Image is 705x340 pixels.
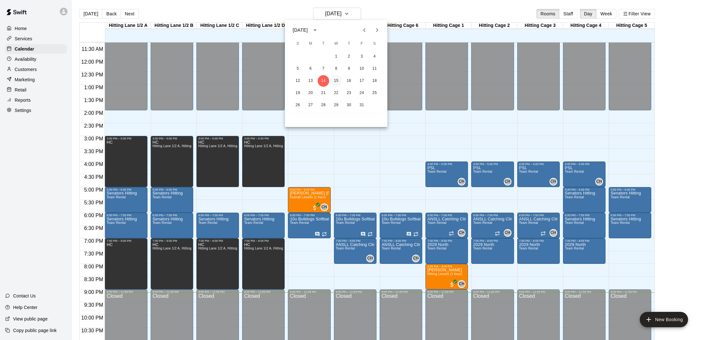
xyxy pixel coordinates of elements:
[330,63,342,75] button: 8
[305,87,316,99] button: 20
[356,63,368,75] button: 10
[305,63,316,75] button: 6
[330,87,342,99] button: 22
[330,99,342,111] button: 29
[356,51,368,62] button: 3
[330,51,342,62] button: 1
[371,24,384,36] button: Next month
[369,51,380,62] button: 4
[318,87,329,99] button: 21
[343,63,355,75] button: 9
[356,87,368,99] button: 24
[343,87,355,99] button: 23
[318,99,329,111] button: 28
[343,99,355,111] button: 30
[305,37,316,50] span: Monday
[318,63,329,75] button: 7
[330,37,342,50] span: Wednesday
[343,75,355,87] button: 16
[305,99,316,111] button: 27
[356,75,368,87] button: 17
[330,75,342,87] button: 15
[358,24,371,36] button: Previous month
[292,37,304,50] span: Sunday
[369,87,380,99] button: 25
[356,37,368,50] span: Friday
[318,75,329,87] button: 14
[292,99,304,111] button: 26
[292,75,304,87] button: 12
[318,37,329,50] span: Tuesday
[356,99,368,111] button: 31
[305,75,316,87] button: 13
[292,63,304,75] button: 5
[369,37,380,50] span: Saturday
[369,75,380,87] button: 18
[343,51,355,62] button: 2
[310,25,321,36] button: calendar view is open, switch to year view
[293,27,308,34] div: [DATE]
[369,63,380,75] button: 11
[343,37,355,50] span: Thursday
[292,87,304,99] button: 19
